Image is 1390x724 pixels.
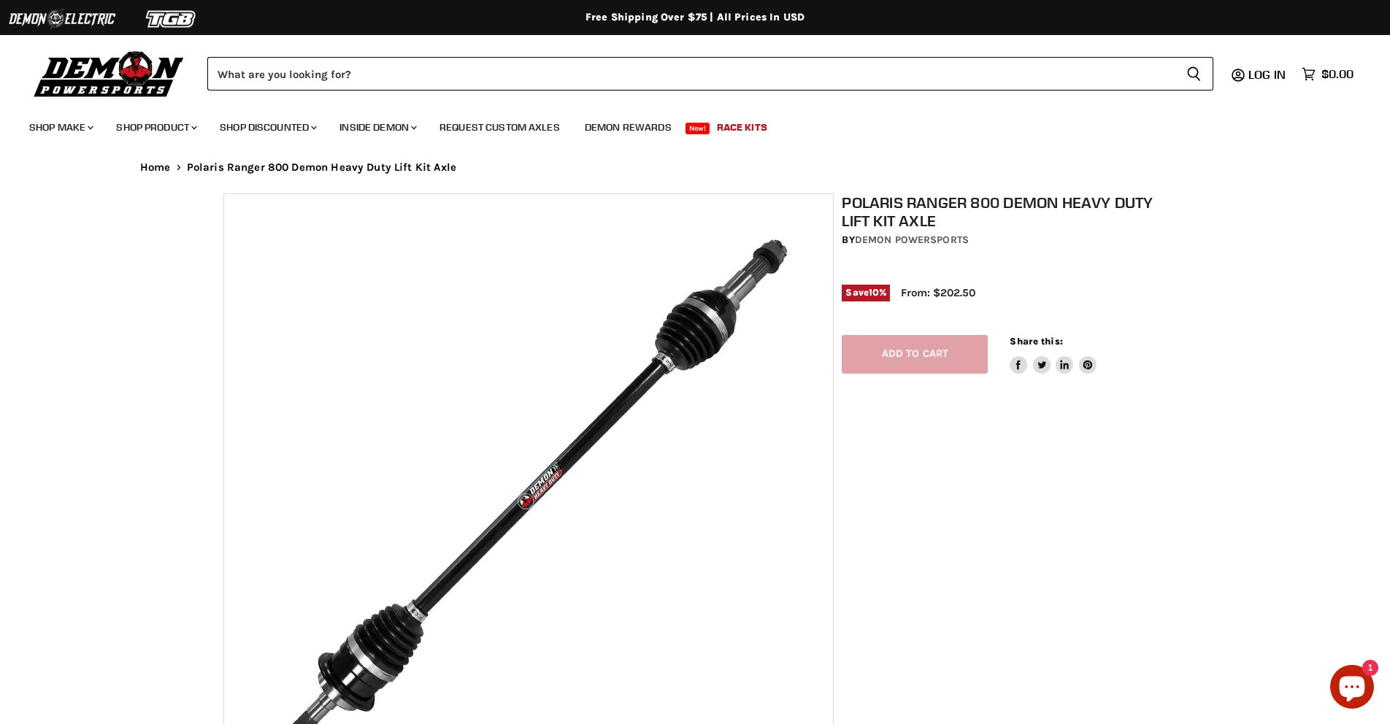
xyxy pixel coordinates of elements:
span: Save % [842,285,890,301]
a: Demon Powersports [855,234,969,246]
nav: Breadcrumbs [111,161,1279,174]
input: Search [207,57,1175,90]
a: Race Kits [706,112,778,142]
span: $0.00 [1321,67,1353,81]
a: Home [140,161,171,174]
form: Product [207,57,1213,90]
span: Log in [1248,67,1286,82]
h1: Polaris Ranger 800 Demon Heavy Duty Lift Kit Axle [842,193,1175,230]
a: Shop Discounted [209,112,326,142]
span: 10 [869,287,879,298]
a: Request Custom Axles [429,112,571,142]
a: Demon Rewards [574,112,683,142]
a: Shop Make [18,112,102,142]
span: Polaris Ranger 800 Demon Heavy Duty Lift Kit Axle [187,161,456,174]
inbox-online-store-chat: Shopify online store chat [1326,665,1378,712]
ul: Main menu [18,107,1350,142]
a: Log in [1242,68,1294,81]
div: by [842,232,1175,248]
div: Free Shipping Over $75 | All Prices In USD [111,11,1279,24]
span: Share this: [1010,336,1062,347]
img: Demon Powersports [29,47,189,99]
a: $0.00 [1294,63,1361,85]
a: Inside Demon [329,112,426,142]
img: Demon Electric Logo 2 [7,5,117,33]
a: Shop Product [105,112,206,142]
span: From: $202.50 [901,286,975,299]
aside: Share this: [1010,335,1097,374]
button: Search [1175,57,1213,90]
img: TGB Logo 2 [117,5,226,33]
span: New! [686,123,710,134]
